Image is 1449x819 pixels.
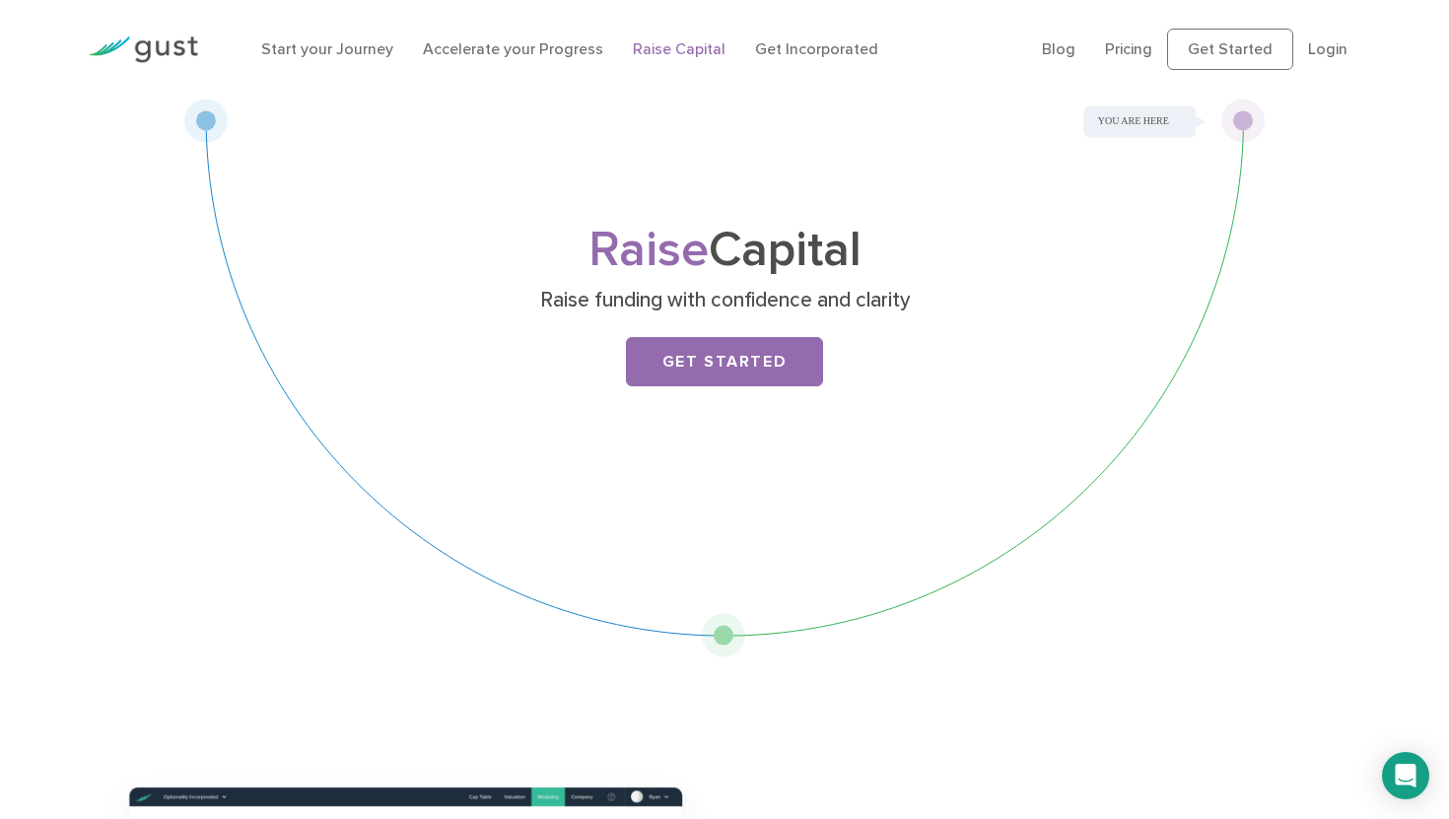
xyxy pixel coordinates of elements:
[1382,752,1429,799] div: Open Intercom Messenger
[633,39,725,58] a: Raise Capital
[261,39,393,58] a: Start your Journey
[1105,39,1152,58] a: Pricing
[588,221,709,279] span: Raise
[626,337,823,386] a: Get Started
[1042,39,1075,58] a: Blog
[1167,29,1293,70] a: Get Started
[1308,39,1347,58] a: Login
[423,39,603,58] a: Accelerate your Progress
[755,39,878,58] a: Get Incorporated
[343,287,1107,314] p: Raise funding with confidence and clarity
[88,36,198,63] img: Gust Logo
[335,228,1114,273] h1: Capital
